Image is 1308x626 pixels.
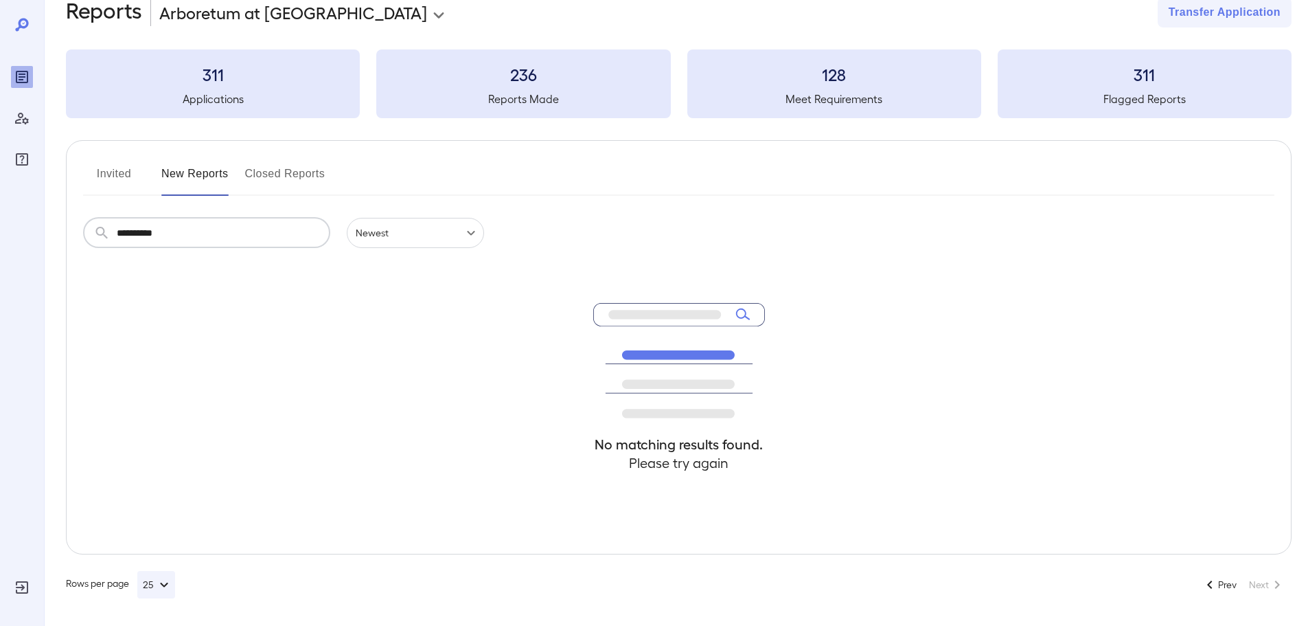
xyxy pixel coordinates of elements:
[687,91,981,107] h5: Meet Requirements
[159,1,427,23] p: Arboretum at [GEOGRAPHIC_DATA]
[347,218,484,248] div: Newest
[66,49,1292,118] summary: 311Applications236Reports Made128Meet Requirements311Flagged Reports
[161,163,229,196] button: New Reports
[998,91,1292,107] h5: Flagged Reports
[11,107,33,129] div: Manage Users
[11,577,33,599] div: Log Out
[376,63,670,85] h3: 236
[245,163,325,196] button: Closed Reports
[66,63,360,85] h3: 311
[998,63,1292,85] h3: 311
[1195,574,1292,596] nav: pagination navigation
[66,91,360,107] h5: Applications
[11,66,33,88] div: Reports
[593,435,765,454] h4: No matching results found.
[66,571,175,599] div: Rows per page
[1197,574,1241,596] button: Go to previous page
[376,91,670,107] h5: Reports Made
[687,63,981,85] h3: 128
[593,454,765,472] h4: Please try again
[137,571,175,599] button: 25
[83,163,145,196] button: Invited
[11,148,33,170] div: FAQ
